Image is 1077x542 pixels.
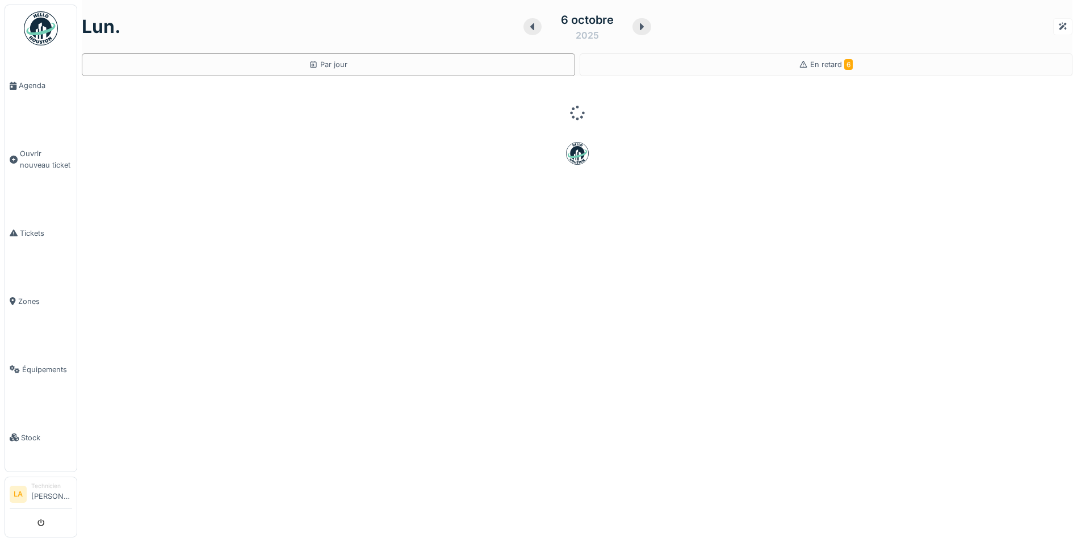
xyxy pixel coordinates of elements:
span: En retard [810,60,853,69]
span: Agenda [19,80,72,91]
span: Tickets [20,228,72,239]
li: [PERSON_NAME] [31,482,72,506]
span: Stock [21,432,72,443]
img: Badge_color-CXgf-gQk.svg [24,11,58,45]
a: Tickets [5,199,77,267]
a: Agenda [5,52,77,120]
div: 6 octobre [561,11,614,28]
img: badge-BVDL4wpA.svg [566,142,589,165]
span: Équipements [22,364,72,375]
span: Ouvrir nouveau ticket [20,148,72,170]
span: Zones [18,296,72,307]
h1: lun. [82,16,121,37]
div: Par jour [309,59,347,70]
div: 2025 [576,28,599,42]
a: LA Technicien[PERSON_NAME] [10,482,72,509]
a: Stock [5,403,77,472]
li: LA [10,486,27,503]
div: Technicien [31,482,72,490]
a: Zones [5,267,77,335]
span: 6 [844,59,853,70]
a: Ouvrir nouveau ticket [5,120,77,199]
a: Équipements [5,335,77,403]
